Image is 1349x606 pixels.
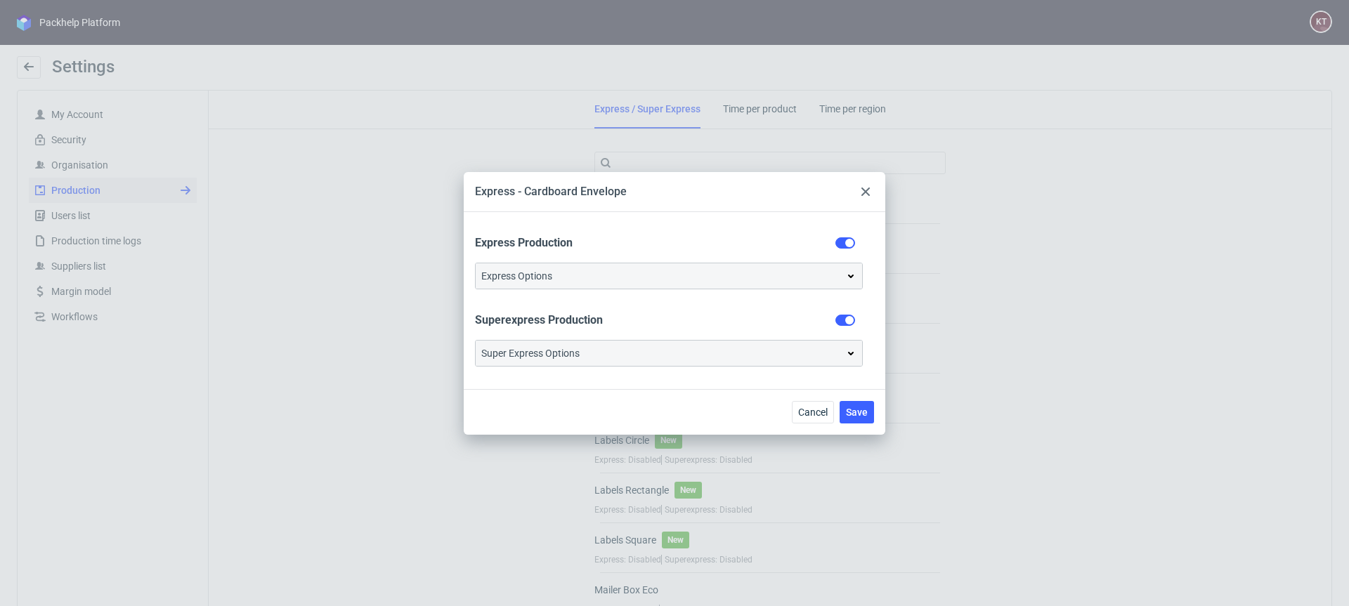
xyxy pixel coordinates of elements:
span: Super Express Options [481,346,580,360]
span: Save [846,407,868,417]
span: Express Options [481,269,552,283]
div: Express Production [475,235,835,251]
span: Cancel [798,407,828,417]
div: Superexpress Production [475,312,835,329]
div: Express - Cardboard Envelope [475,184,627,199]
button: Save [840,401,874,423]
button: Cancel [792,401,834,423]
